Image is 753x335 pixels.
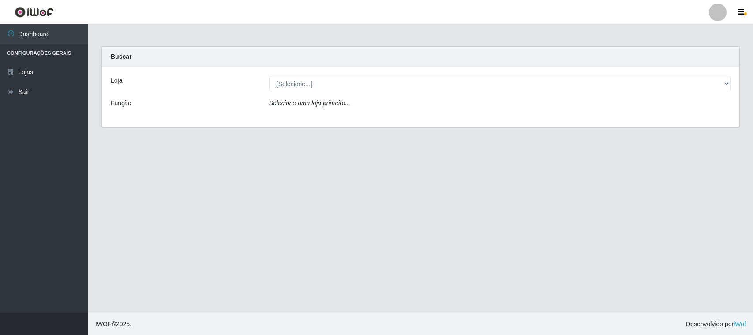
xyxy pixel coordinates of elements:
[95,320,131,329] span: © 2025 .
[734,320,746,327] a: iWof
[269,99,350,107] i: Selecione uma loja primeiro...
[111,99,131,108] label: Função
[95,320,112,327] span: IWOF
[15,7,54,18] img: CoreUI Logo
[686,320,746,329] span: Desenvolvido por
[111,76,122,85] label: Loja
[111,53,131,60] strong: Buscar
